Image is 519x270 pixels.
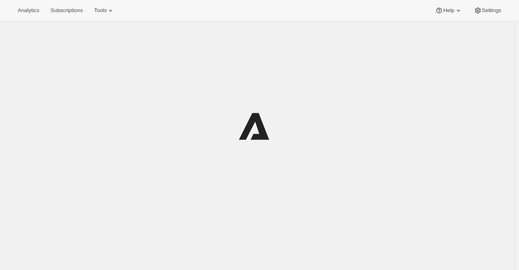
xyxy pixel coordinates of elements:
[443,7,454,14] span: Help
[94,7,107,14] span: Tools
[430,5,467,16] button: Help
[469,5,506,16] button: Settings
[18,7,39,14] span: Analytics
[482,7,501,14] span: Settings
[89,5,119,16] button: Tools
[13,5,44,16] button: Analytics
[46,5,88,16] button: Subscriptions
[50,7,83,14] span: Subscriptions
